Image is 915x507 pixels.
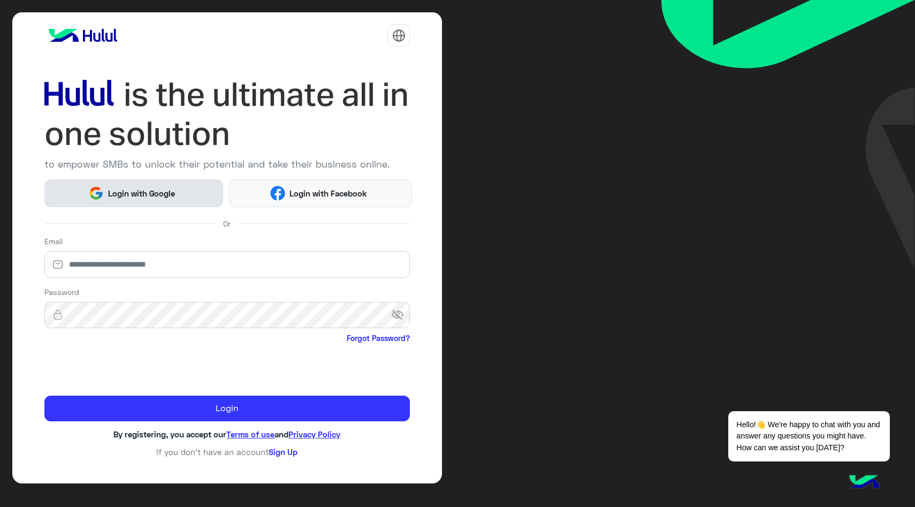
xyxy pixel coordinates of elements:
[88,186,104,201] img: Google
[44,396,410,421] button: Login
[44,179,223,207] button: Login with Google
[274,429,288,439] span: and
[391,306,410,325] span: visibility_off
[44,25,121,46] img: logo
[113,429,226,439] span: By registering, you accept our
[44,259,71,270] img: email
[44,75,410,153] img: hululLoginTitle_EN.svg
[44,447,410,457] h6: If you don’t have an account
[288,429,340,439] a: Privacy Policy
[226,429,274,439] a: Terms of use
[223,218,231,229] span: Or
[347,332,410,344] a: Forgot Password?
[44,346,207,388] iframe: reCAPTCHA
[728,411,889,461] span: Hello!👋 We're happy to chat with you and answer any questions you might have. How can we assist y...
[229,179,412,207] button: Login with Facebook
[44,309,71,320] img: lock
[44,286,79,298] label: Password
[44,236,63,247] label: Email
[285,187,371,200] span: Login with Facebook
[270,186,286,201] img: Facebook
[44,157,410,171] p: to empower SMBs to unlock their potential and take their business online.
[104,187,179,200] span: Login with Google
[845,464,883,502] img: hulul-logo.png
[392,29,406,42] img: tab
[269,447,298,457] a: Sign Up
